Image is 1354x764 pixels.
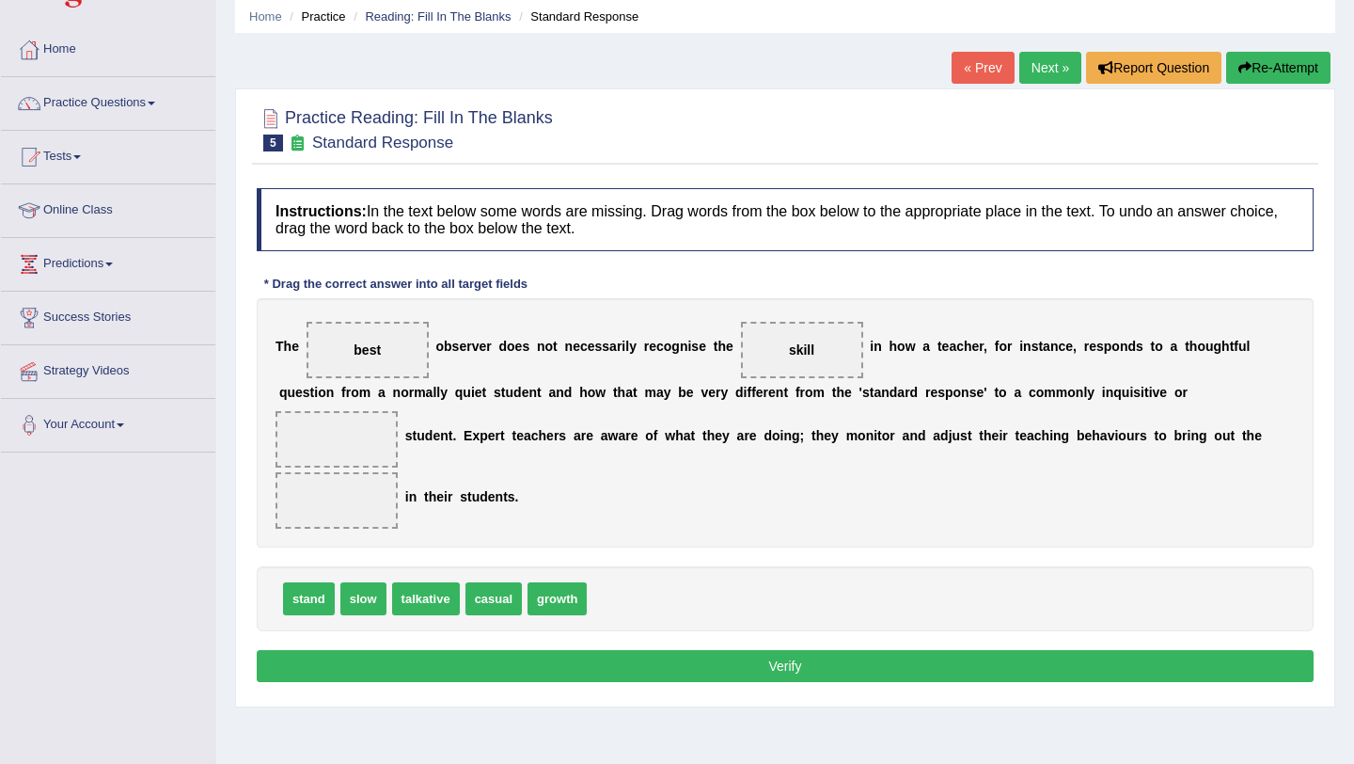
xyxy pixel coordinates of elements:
b: c [580,339,588,354]
b: e [708,385,716,400]
b: o [545,339,554,354]
b: f [795,385,800,400]
b: e [459,339,466,354]
b: e [573,339,580,354]
b: r [644,339,649,354]
b: i [687,339,691,354]
b: i [1102,385,1106,400]
b: r [486,339,491,354]
b: o [897,339,905,354]
b: f [747,385,751,400]
b: a [903,428,910,443]
b: i [314,385,318,400]
b: t [979,428,984,443]
b: n [961,385,969,400]
b: t [1230,339,1235,354]
b: n [1076,385,1084,400]
b: o [1111,339,1120,354]
b: p [945,385,953,400]
b: n [565,339,574,354]
b: i [870,339,874,354]
b: e [976,385,984,400]
b: r [1084,339,1089,354]
b: y [664,385,671,400]
b: h [1221,339,1230,354]
b: c [1029,385,1036,400]
b: r [744,428,748,443]
b: n [528,385,537,400]
b: g [671,339,680,354]
b: d [890,385,898,400]
b: s [595,339,603,354]
b: a [933,428,940,443]
b: q [455,385,464,400]
b: o [805,385,813,400]
span: best [354,342,381,358]
b: s [960,428,968,443]
button: Verify [257,650,1314,682]
b: e [515,339,523,354]
b: t [1038,339,1043,354]
a: Next » [1019,52,1081,84]
b: t [783,385,788,400]
b: n [1106,385,1114,400]
a: Home [249,9,282,24]
b: e [930,385,937,400]
b: t [994,385,999,400]
b: t [870,385,874,400]
b: n [1050,339,1059,354]
b: ' [859,385,862,400]
b: i [780,428,784,443]
b: s [1136,339,1143,354]
b: r [625,428,630,443]
b: s [494,385,501,400]
b: t [811,428,816,443]
b: a [601,428,608,443]
b: f [653,428,658,443]
b: a [1171,339,1178,354]
a: Strategy Videos [1,345,215,392]
b: o [1174,385,1183,400]
b: j [949,428,953,443]
b: o [772,428,780,443]
b: r [346,385,351,400]
b: i [622,339,625,354]
b: u [463,385,471,400]
b: h [984,428,992,443]
b: r [409,385,414,400]
b: q [1113,385,1122,400]
b: s [862,385,870,400]
b: n [1023,339,1031,354]
b: c [1058,339,1065,354]
a: Reading: Fill In The Blanks [365,9,511,24]
b: r [617,339,622,354]
b: n [866,428,874,443]
b: p [480,428,488,443]
b: w [595,385,606,400]
span: Drop target [276,411,398,468]
b: r [581,428,586,443]
b: o [645,428,653,443]
b: c [956,339,964,354]
a: Your Account [1,399,215,446]
b: r [925,385,930,400]
b: r [716,385,720,400]
b: e [715,428,722,443]
a: Success Stories [1,292,215,339]
b: e [479,339,486,354]
b: r [466,339,471,354]
b: e [588,339,595,354]
b: c [656,339,664,354]
b: n [874,339,882,354]
b: o [999,385,1007,400]
b: m [1044,385,1055,400]
b: u [1205,339,1214,354]
a: Online Class [1,184,215,231]
b: h [890,339,898,354]
li: Practice [285,8,345,25]
b: a [618,428,625,443]
b: i [1129,385,1133,400]
b: h [618,385,626,400]
b: o [858,428,866,443]
b: e [433,428,440,443]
